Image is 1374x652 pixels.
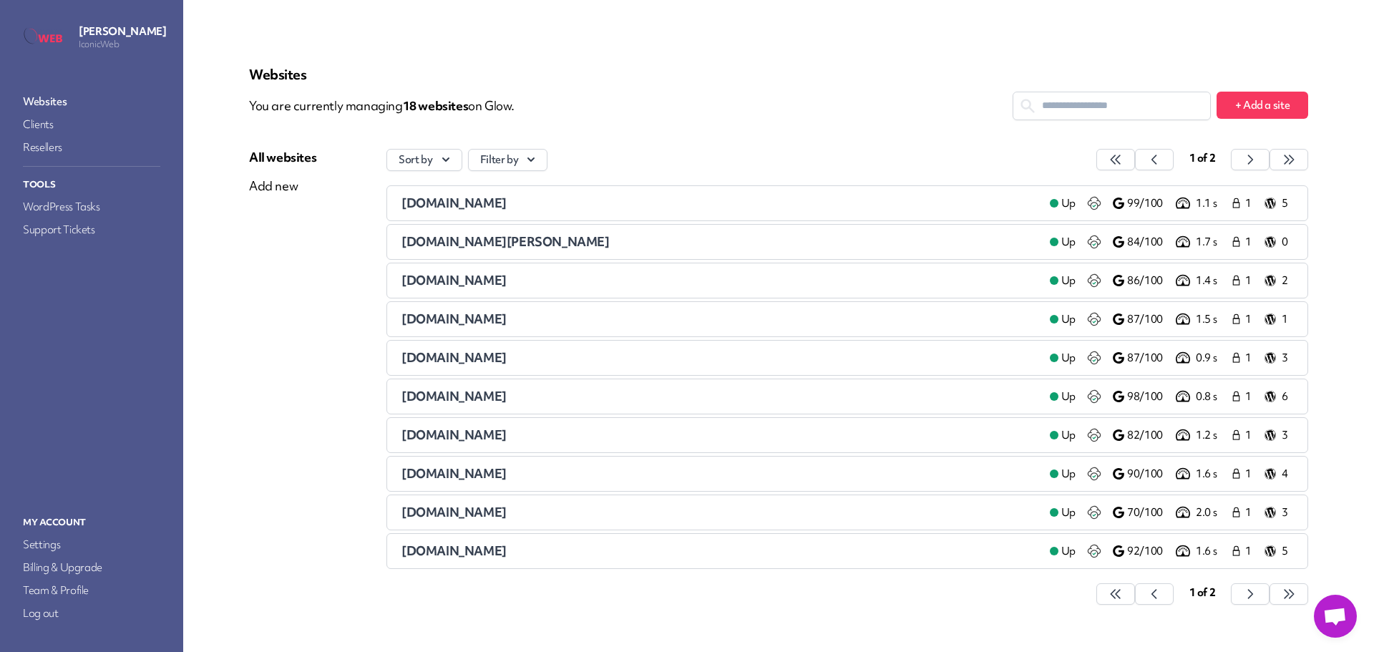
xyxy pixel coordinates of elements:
p: 1.1 s [1196,196,1230,211]
span: Up [1061,505,1076,520]
a: 99/100 1.1 s [1113,195,1230,212]
span: 18 website [403,97,469,114]
a: Clients [20,115,163,135]
a: Websites [20,92,163,112]
span: 1 [1245,428,1256,443]
span: [DOMAIN_NAME][PERSON_NAME] [401,233,610,250]
a: 1 [1230,349,1259,366]
a: 4 [1265,465,1293,482]
p: 92/100 [1127,544,1173,559]
a: Up [1038,388,1087,405]
p: 1.6 s [1196,467,1230,482]
a: WordPress Tasks [20,197,163,217]
span: Up [1061,235,1076,250]
a: Log out [20,603,163,623]
span: 1 [1245,273,1256,288]
a: [DOMAIN_NAME] [401,504,1038,521]
p: 1 [1282,312,1293,327]
span: Up [1061,544,1076,559]
a: Support Tickets [20,220,163,240]
span: [DOMAIN_NAME] [401,311,507,327]
span: 1 [1245,505,1256,520]
a: 90/100 1.6 s [1113,465,1230,482]
a: [DOMAIN_NAME] [401,542,1038,560]
p: 5 [1282,196,1293,211]
p: 84/100 [1127,235,1173,250]
a: 1 [1230,233,1259,250]
p: 5 [1282,544,1293,559]
span: Up [1061,196,1076,211]
p: 70/100 [1127,505,1173,520]
a: 1 [1230,311,1259,328]
a: Up [1038,195,1087,212]
p: 1.2 s [1196,428,1230,443]
a: 87/100 0.9 s [1113,349,1230,366]
span: Up [1061,467,1076,482]
a: Up [1038,349,1087,366]
a: 0 [1265,233,1293,250]
a: 5 [1265,195,1293,212]
a: Up [1038,311,1087,328]
span: [DOMAIN_NAME] [401,195,507,211]
span: Up [1061,428,1076,443]
span: 1 [1245,544,1256,559]
a: Up [1038,465,1087,482]
p: 1.4 s [1196,273,1230,288]
p: 0.8 s [1196,389,1230,404]
a: Resellers [20,137,163,157]
button: Sort by [386,149,462,171]
p: 2 [1282,273,1293,288]
a: 3 [1265,504,1293,521]
a: 82/100 1.2 s [1113,427,1230,444]
span: 1 [1245,312,1256,327]
a: 1 [1265,311,1293,328]
a: Up [1038,233,1087,250]
a: 6 [1265,388,1293,405]
span: 1 [1245,467,1256,482]
p: 1.5 s [1196,312,1230,327]
a: Settings [20,535,163,555]
p: [PERSON_NAME] [79,24,166,39]
p: 6 [1282,389,1293,404]
p: 3 [1282,428,1293,443]
p: You are currently managing on Glow. [249,92,1013,120]
p: 87/100 [1127,312,1173,327]
a: 1 [1230,272,1259,289]
p: 3 [1282,351,1293,366]
p: 0.9 s [1196,351,1230,366]
a: 98/100 0.8 s [1113,388,1230,405]
p: Websites [249,66,1308,83]
span: [DOMAIN_NAME] [401,504,507,520]
a: Open chat [1314,595,1357,638]
a: Billing & Upgrade [20,558,163,578]
span: 1 [1245,196,1256,211]
p: 1.7 s [1196,235,1230,250]
p: 82/100 [1127,428,1173,443]
a: Up [1038,542,1087,560]
a: [DOMAIN_NAME] [401,465,1038,482]
span: Up [1061,389,1076,404]
span: [DOMAIN_NAME] [401,427,507,443]
span: [DOMAIN_NAME] [401,542,507,559]
a: [DOMAIN_NAME] [401,388,1038,405]
p: 98/100 [1127,389,1173,404]
div: All websites [249,149,316,166]
p: 87/100 [1127,351,1173,366]
a: 87/100 1.5 s [1113,311,1230,328]
a: 1 [1230,542,1259,560]
a: 1 [1230,427,1259,444]
button: + Add a site [1217,92,1308,119]
a: [DOMAIN_NAME] [401,195,1038,212]
a: Up [1038,504,1087,521]
span: Up [1061,312,1076,327]
span: Up [1061,273,1076,288]
p: IconicWeb [79,39,166,50]
p: 90/100 [1127,467,1173,482]
span: [DOMAIN_NAME] [401,388,507,404]
p: Tools [20,175,163,194]
a: Team & Profile [20,580,163,600]
a: 3 [1265,427,1293,444]
a: Up [1038,427,1087,444]
a: [DOMAIN_NAME][PERSON_NAME] [401,233,1038,250]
